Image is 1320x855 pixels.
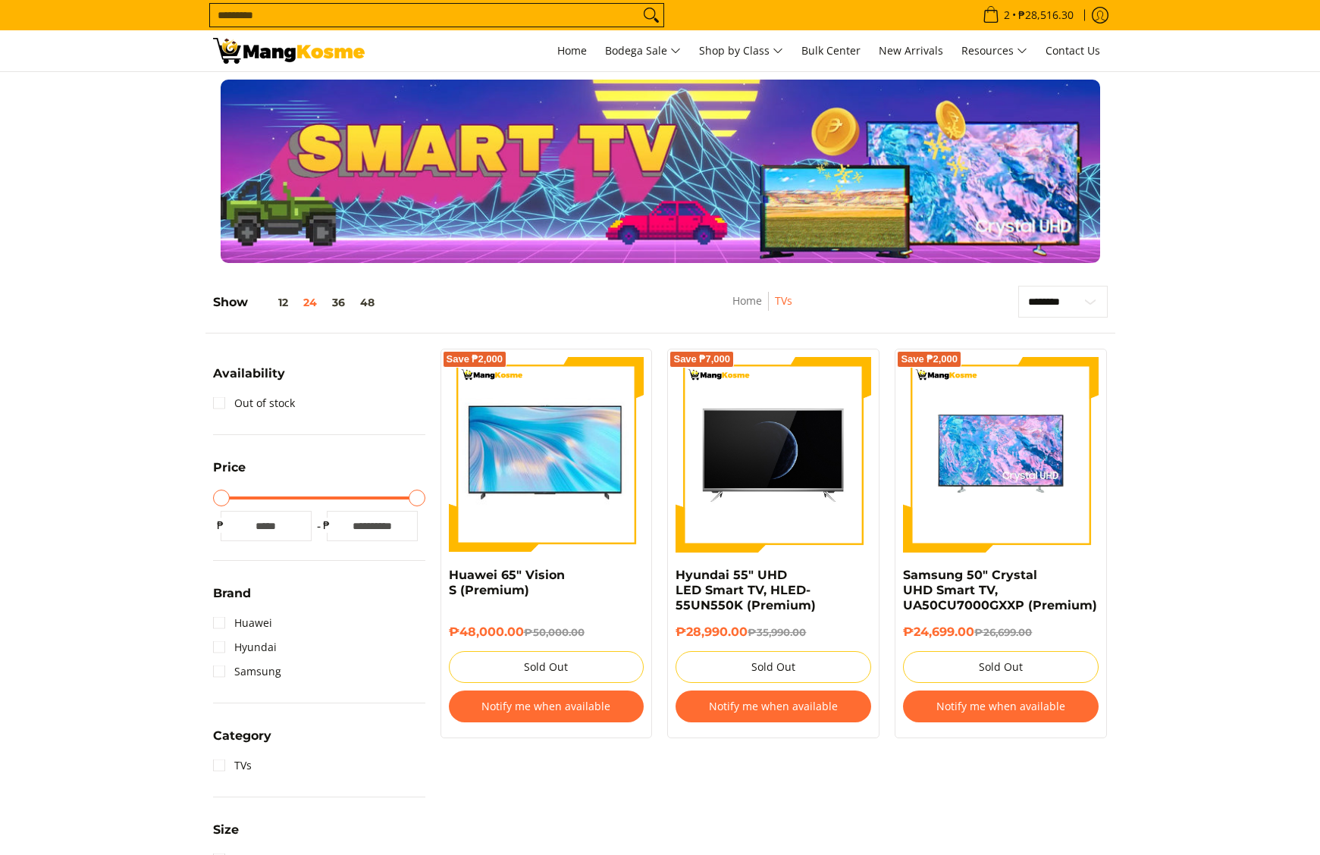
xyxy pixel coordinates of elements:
[732,293,762,308] a: Home
[1038,30,1108,71] a: Contact Us
[213,587,251,611] summary: Open
[597,30,688,71] a: Bodega Sale
[380,30,1108,71] nav: Main Menu
[213,611,272,635] a: Huawei
[676,691,871,722] button: Notify me when available
[605,42,681,61] span: Bodega Sale
[871,30,951,71] a: New Arrivals
[903,651,1099,683] button: Sold Out
[213,635,277,659] a: Hyundai
[673,355,730,364] span: Save ₱7,000
[676,625,871,640] h6: ₱28,990.00
[748,626,806,638] del: ₱35,990.00
[213,824,239,847] summary: Open
[319,518,334,533] span: ₱
[213,295,382,310] h5: Show
[213,368,285,391] summary: Open
[213,391,295,415] a: Out of stock
[447,355,503,364] span: Save ₱2,000
[449,365,644,543] img: huawei-s-65-inch-4k-lcd-display-tv-full-view-mang-kosme
[978,7,1078,23] span: •
[213,730,271,753] summary: Open
[903,568,1097,612] a: Samsung 50" Crystal UHD Smart TV, UA50CU7000GXXP (Premium)
[901,355,958,364] span: Save ₱2,000
[699,42,783,61] span: Shop by Class
[213,462,246,474] span: Price
[213,824,239,836] span: Size
[647,292,878,326] nav: Breadcrumbs
[524,626,585,638] del: ₱50,000.00
[794,30,868,71] a: Bulk Center
[954,30,1035,71] a: Resources
[449,568,565,597] a: Huawei 65" Vision S (Premium)
[691,30,791,71] a: Shop by Class
[676,568,816,612] a: Hyundai 55" UHD LED Smart TV, HLED-55UN550K (Premium)
[903,691,1099,722] button: Notify me when available
[775,293,792,308] a: TVs
[903,625,1099,640] h6: ₱24,699.00
[213,659,281,684] a: Samsung
[1016,10,1076,20] span: ₱28,516.30
[557,43,587,58] span: Home
[676,357,871,553] img: hyundai-ultra-hd-smart-tv-65-inch-full-view-mang-kosme
[676,651,871,683] button: Sold Out
[213,587,251,600] span: Brand
[801,43,861,58] span: Bulk Center
[449,691,644,722] button: Notify me when available
[325,296,353,308] button: 36
[449,651,644,683] button: Sold Out
[213,753,252,778] a: TVs
[213,38,365,64] img: TVs - Premium Television Brands l Mang Kosme
[639,4,663,27] button: Search
[961,42,1027,61] span: Resources
[353,296,382,308] button: 48
[974,626,1032,638] del: ₱26,699.00
[879,43,943,58] span: New Arrivals
[213,462,246,485] summary: Open
[1046,43,1100,58] span: Contact Us
[296,296,325,308] button: 24
[550,30,594,71] a: Home
[213,368,285,380] span: Availability
[449,625,644,640] h6: ₱48,000.00
[248,296,296,308] button: 12
[903,357,1099,553] img: Samsung 50" Crystal UHD Smart TV, UA50CU7000GXXP (Premium)
[213,730,271,742] span: Category
[213,518,228,533] span: ₱
[1002,10,1012,20] span: 2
